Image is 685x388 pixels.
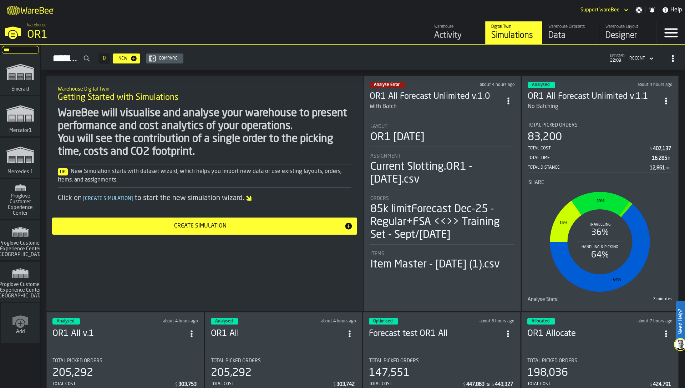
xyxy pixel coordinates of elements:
div: Warehouse Layout [605,24,651,29]
div: Title [528,180,672,185]
div: Stat Value [650,165,665,171]
a: link-to-/wh/i/02d92962-0f11-4133-9763-7cb092bceeef/simulations [485,21,542,44]
div: Compare [156,56,181,61]
div: Title [370,124,514,129]
div: OR1 All Forecast Unlimited v.1.1 [528,91,660,102]
div: Updated: 10/10/2025, 15:09:46 Created: 10/10/2025, 14:35:50 [614,319,673,324]
div: Activity [434,30,479,41]
div: status-3 2 [211,318,238,325]
div: DropdownMenuValue-4 [626,54,655,63]
div: New [116,56,130,61]
span: Layout [370,124,387,129]
div: Item Master - [DATE] (1).csv [370,258,500,271]
span: $ [175,382,178,387]
span: Optimised [373,319,392,323]
div: Create Simulation [56,222,344,230]
div: Title [528,122,673,128]
span: Analyse Stats: [528,297,558,302]
div: Title [369,358,514,364]
div: Stat Value [178,382,197,387]
div: Data [548,30,594,41]
span: Help [670,6,682,14]
div: WareBee will visualise and analyse your warehouse to present performance and cost analytics of yo... [58,107,351,158]
span: Warehouse [27,23,46,28]
div: Title [528,297,599,302]
h3: OR1 All v.1 [52,328,185,339]
div: 205,292 [52,367,93,379]
span: Analysed [215,319,233,323]
div: Updated: 10/10/2025, 18:39:11 Created: 10/10/2025, 18:18:55 [461,82,514,87]
div: Title [527,358,673,364]
h3: OR1 All [211,328,344,339]
div: OR1 All Forecast Unlimited v.1.0 [370,91,502,102]
span: Add [16,329,25,335]
div: With Batch [370,102,397,111]
div: No Batching [528,102,660,111]
div: Stat Value [653,146,671,152]
span: Allocated [532,319,549,323]
div: stat-Share [528,180,672,295]
div: 198,036 [527,367,568,379]
span: Analysed [57,319,74,323]
button: button-New [113,53,140,63]
div: Title [370,251,514,257]
button: button-Create Simulation [52,218,357,235]
span: 8 [103,56,106,61]
div: Total Distance [528,165,650,170]
div: status-3 2 [52,318,80,325]
div: Forecast test OR1 All [369,328,502,339]
div: Stat Value [336,382,355,387]
div: New Simulation starts with dataset wizard, which helps you import new data or use existing layout... [58,167,351,184]
h2: button-Simulations [41,45,685,70]
div: Title [370,153,514,159]
span: $ [333,382,336,387]
span: updated: [610,54,625,58]
span: $ [650,147,652,152]
div: 205,292 [211,367,252,379]
div: Title [52,358,198,364]
a: link-to-/wh/i/ad8a128b-0962-41b6-b9c5-f48cc7973f93/simulations [0,179,40,220]
span: Analysed [532,83,549,87]
div: Total Cost [52,382,174,387]
div: Updated: 10/10/2025, 16:11:30 Created: 10/10/2025, 13:56:35 [457,319,514,324]
div: Title [211,358,356,364]
div: stat-Total Picked Orders [528,122,673,173]
span: h [668,156,670,161]
span: Emerald [10,86,31,92]
div: Updated: 10/10/2025, 18:18:26 Created: 10/10/2025, 18:17:03 [139,319,198,324]
div: DropdownMenuValue-Support WareBee [580,7,620,13]
span: Proglove Customer Experience Center [3,193,37,216]
div: Simulations [491,30,537,41]
div: OR1 [DATE] [370,131,425,144]
div: Stat Value [652,155,667,161]
div: stat-Orders [370,196,514,245]
span: Mercedes 1 [6,169,35,175]
span: Total Picked Orders [528,122,578,128]
div: Designer [605,30,651,41]
a: link-to-/wh/i/02d92962-0f11-4133-9763-7cb092bceeef/designer [599,21,656,44]
div: 7 minutes [602,297,673,302]
section: card-SimulationDashboardCard-analyzed [528,117,673,305]
span: Total Picked Orders [211,358,261,364]
div: Stat Value [495,382,513,387]
a: link-to-/wh/i/02d92962-0f11-4133-9763-7cb092bceeef/feed/ [428,21,485,44]
span: Assignment [370,153,401,159]
a: link-to-/wh/i/fa949e79-6535-42a1-9210-3ec8e248409d/simulations [0,220,40,262]
a: link-to-/wh/i/a24a3e22-db74-4543-ba93-f633e23cdb4e/simulations [0,138,40,179]
label: button-toggle-Settings [633,6,645,14]
div: Stat Value [653,382,671,387]
span: Tip: [58,168,68,175]
label: button-toggle-Notifications [646,6,659,14]
span: $ [650,382,652,387]
span: $ [492,382,494,387]
span: Getting Started with Simulations [58,92,178,103]
span: Analyse Error [374,83,400,87]
div: Warehouse Datasets [548,24,594,29]
div: stat-Items [370,251,514,271]
a: link-to-/wh/i/b725f59e-a7b8-4257-9acf-85a504d5909c/simulations [0,262,40,303]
